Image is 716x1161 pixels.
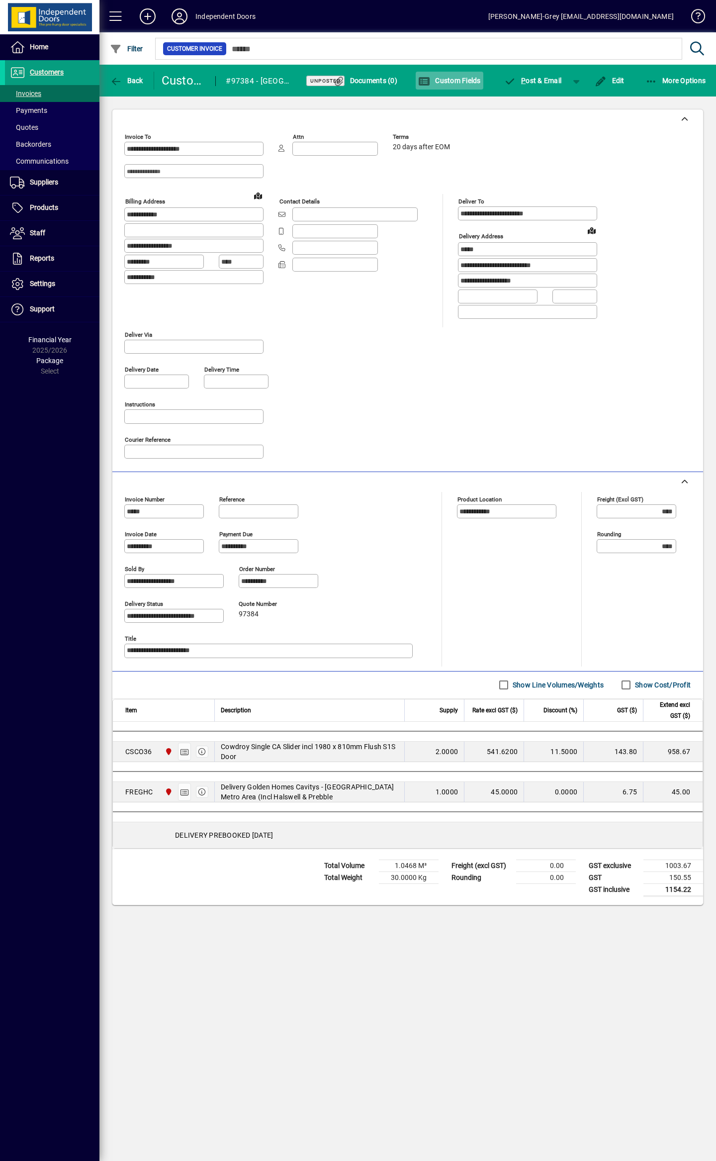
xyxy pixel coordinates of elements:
span: Payments [10,106,47,114]
button: Post & Email [499,72,567,90]
div: DELIVERY PREBOOKED [DATE] [113,822,703,848]
div: 541.6200 [470,747,518,757]
span: Discount (%) [543,705,577,716]
span: Customers [30,68,64,76]
div: CSCO36 [125,747,152,757]
a: Support [5,297,99,322]
span: Products [30,203,58,211]
button: More Options [643,72,709,90]
a: Backorders [5,136,99,153]
button: Documents (0) [330,72,400,90]
a: View on map [584,222,600,238]
td: 11.5000 [524,742,583,762]
td: 0.0000 [524,782,583,802]
span: Suppliers [30,178,58,186]
div: FREGHC [125,787,153,797]
span: Edit [595,77,625,85]
td: 1.0468 M³ [379,860,439,871]
span: Quote number [239,601,298,607]
span: 2.0000 [436,747,458,757]
td: 0.00 [516,860,576,871]
mat-label: Instructions [125,400,155,407]
td: 1154.22 [643,883,703,896]
span: Customer Invoice [167,44,222,54]
mat-label: Deliver via [125,331,152,338]
mat-label: Reference [219,495,245,502]
span: Home [30,43,48,51]
a: Products [5,195,99,220]
span: Rate excl GST ($) [472,705,518,716]
button: Filter [107,40,146,58]
mat-label: Invoice number [125,495,165,502]
span: More Options [645,77,706,85]
span: Financial Year [28,336,72,344]
td: 1003.67 [643,860,703,871]
span: P [521,77,526,85]
label: Show Cost/Profit [633,680,691,690]
mat-label: Invoice To [125,133,151,140]
td: 150.55 [643,871,703,883]
span: Cowdroy Single CA Slider incl 1980 x 810mm Flush S1S Door [221,742,398,762]
td: GST inclusive [584,883,643,896]
span: Reports [30,254,54,262]
span: Description [221,705,251,716]
div: [PERSON_NAME]-Grey [EMAIL_ADDRESS][DOMAIN_NAME] [488,8,674,24]
div: 45.0000 [470,787,518,797]
span: 1.0000 [436,787,458,797]
span: Unposted [310,78,341,84]
mat-label: Delivery status [125,600,163,607]
button: Profile [164,7,195,25]
a: Suppliers [5,170,99,195]
mat-label: Courier Reference [125,436,171,443]
span: Communications [10,157,69,165]
td: Total Volume [319,860,379,871]
td: 30.0000 Kg [379,871,439,883]
mat-label: Freight (excl GST) [597,495,643,502]
a: Payments [5,102,99,119]
mat-label: Delivery date [125,366,159,373]
mat-label: Delivery time [204,366,239,373]
a: Home [5,35,99,60]
mat-label: Order number [239,565,275,572]
button: Edit [592,72,627,90]
a: Invoices [5,85,99,102]
span: Quotes [10,123,38,131]
span: Supply [440,705,458,716]
div: Independent Doors [195,8,256,24]
app-page-header-button: Back [99,72,154,90]
mat-label: Title [125,635,136,642]
a: Reports [5,246,99,271]
a: Quotes [5,119,99,136]
span: Invoices [10,90,41,97]
mat-label: Sold by [125,565,144,572]
span: Documents (0) [333,77,397,85]
a: Knowledge Base [684,2,704,34]
span: Item [125,705,137,716]
span: Support [30,305,55,313]
td: GST exclusive [584,860,643,871]
span: Staff [30,229,45,237]
div: #97384 - [GEOGRAPHIC_DATA] Job# 98552 CAV [226,73,293,89]
span: GST ($) [617,705,637,716]
span: Extend excl GST ($) [649,699,690,721]
span: Filter [110,45,143,53]
td: Total Weight [319,871,379,883]
span: ost & Email [504,77,562,85]
mat-label: Rounding [597,530,621,537]
span: Delivery Golden Homes Cavitys - [GEOGRAPHIC_DATA] Metro Area (Incl Halswell & Prebble [221,782,398,802]
button: Custom Fields [416,72,483,90]
td: 45.00 [643,782,703,802]
span: Settings [30,280,55,288]
td: 6.75 [583,782,643,802]
span: Terms [393,134,452,140]
span: 97384 [239,610,259,618]
a: Settings [5,272,99,296]
span: Back [110,77,143,85]
td: GST [584,871,643,883]
span: 20 days after EOM [393,143,450,151]
mat-label: Product location [457,495,502,502]
td: Freight (excl GST) [447,860,516,871]
td: 958.67 [643,742,703,762]
span: Christchurch [162,746,174,757]
mat-label: Deliver To [458,198,484,205]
